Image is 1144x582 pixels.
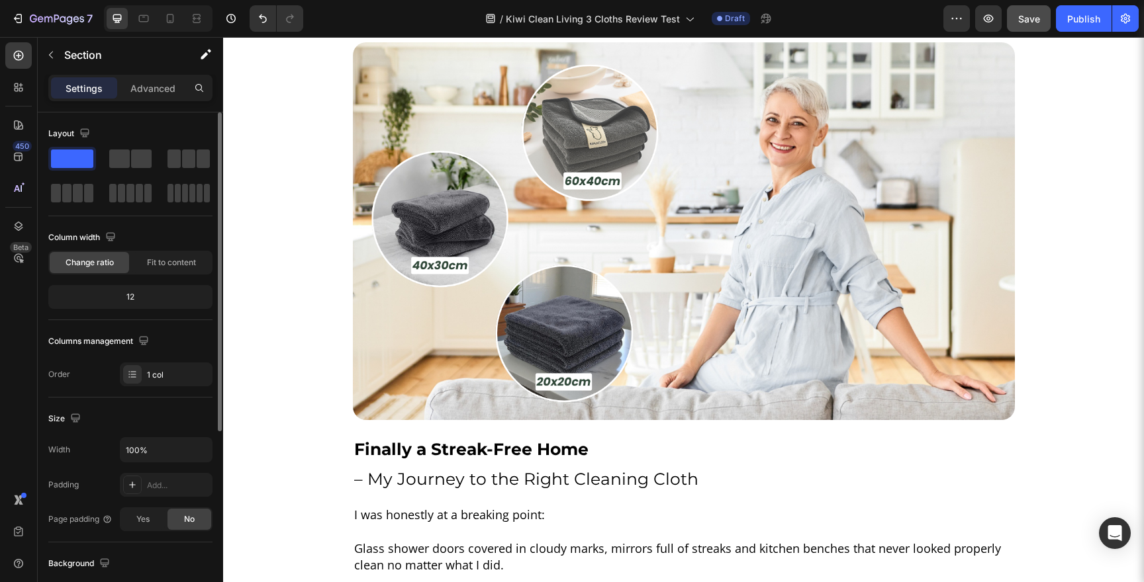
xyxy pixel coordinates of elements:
div: Columns management [48,333,152,351]
div: Add... [147,479,209,491]
div: Beta [10,242,32,253]
span: Kiwi Clean Living 3 Cloths Review Test [506,12,680,26]
div: Open Intercom Messenger [1099,517,1131,549]
div: Layout [48,125,93,143]
span: Fit to content [147,257,196,269]
span: / [500,12,503,26]
button: Save [1007,5,1051,32]
p: Settings [66,81,103,95]
div: 450 [13,141,32,151]
button: Publish [1056,5,1112,32]
iframe: Design area [223,37,1144,582]
span: Save [1018,13,1040,24]
div: 12 [51,288,210,306]
p: Section [64,47,173,63]
div: Width [48,444,70,456]
div: Page padding [48,513,113,525]
span: Draft [725,13,745,24]
div: Size [48,410,83,428]
p: 7 [87,11,93,26]
span: Yes [136,513,150,525]
button: 7 [5,5,99,32]
span: Change ratio [66,257,114,269]
div: Column width [48,229,119,247]
div: Publish [1067,12,1100,26]
div: Padding [48,479,79,491]
div: Background [48,555,113,573]
input: Auto [120,438,212,462]
div: Order [48,368,70,380]
div: 1 col [147,369,209,381]
div: Undo/Redo [250,5,303,32]
p: Advanced [130,81,175,95]
span: No [184,513,195,525]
